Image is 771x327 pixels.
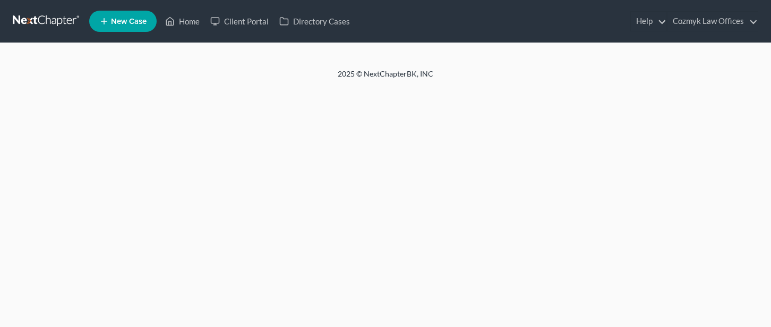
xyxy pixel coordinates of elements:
[274,12,355,31] a: Directory Cases
[89,11,157,32] new-legal-case-button: New Case
[631,12,666,31] a: Help
[205,12,274,31] a: Client Portal
[83,69,688,88] div: 2025 © NextChapterBK, INC
[667,12,758,31] a: Cozmyk Law Offices
[160,12,205,31] a: Home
